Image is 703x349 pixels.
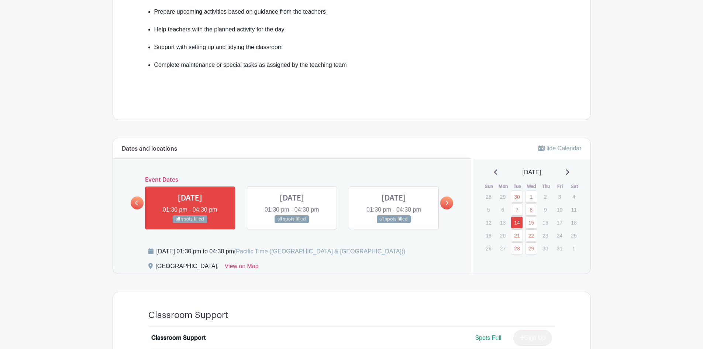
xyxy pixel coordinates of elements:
[511,191,523,203] a: 30
[525,203,537,216] a: 8
[523,168,541,177] span: [DATE]
[568,217,580,228] p: 18
[497,243,509,254] p: 27
[144,177,441,184] h6: Event Dates
[122,146,177,153] h6: Dates and locations
[482,217,494,228] p: 12
[539,204,551,215] p: 9
[568,204,580,215] p: 11
[497,230,509,241] p: 20
[482,183,496,190] th: Sun
[234,248,406,254] span: (Pacific Time ([GEOGRAPHIC_DATA] & [GEOGRAPHIC_DATA]))
[568,230,580,241] p: 25
[553,183,568,190] th: Fri
[482,230,494,241] p: 19
[482,191,494,202] p: 28
[567,183,582,190] th: Sat
[156,262,219,274] div: [GEOGRAPHIC_DATA],
[511,242,523,254] a: 28
[539,191,551,202] p: 2
[554,204,566,215] p: 10
[539,230,551,241] p: 23
[497,191,509,202] p: 29
[511,216,523,229] a: 14
[156,247,406,256] div: [DATE] 01:30 pm to 04:30 pm
[568,243,580,254] p: 1
[511,229,523,242] a: 21
[554,230,566,241] p: 24
[497,204,509,215] p: 6
[539,243,551,254] p: 30
[497,217,509,228] p: 13
[482,243,494,254] p: 26
[568,191,580,202] p: 4
[154,25,555,43] li: Help teachers with the planned activity for the day
[539,217,551,228] p: 16
[225,262,259,274] a: View on Map
[148,310,228,321] h4: Classroom Support
[511,203,523,216] a: 7
[554,191,566,202] p: 3
[482,204,494,215] p: 5
[538,145,581,151] a: Hide Calendar
[554,217,566,228] p: 17
[510,183,525,190] th: Tue
[496,183,511,190] th: Mon
[539,183,553,190] th: Thu
[151,333,206,342] div: Classroom Support
[525,191,537,203] a: 1
[154,7,555,25] li: Prepare upcoming activities based on guidance from the teachers
[525,216,537,229] a: 15
[525,229,537,242] a: 22
[525,183,539,190] th: Wed
[525,242,537,254] a: 29
[154,61,555,78] li: Complete maintenance or special tasks as assigned by the teaching team
[154,43,555,61] li: Support with setting up and tidying the classroom
[475,335,501,341] span: Spots Full
[554,243,566,254] p: 31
